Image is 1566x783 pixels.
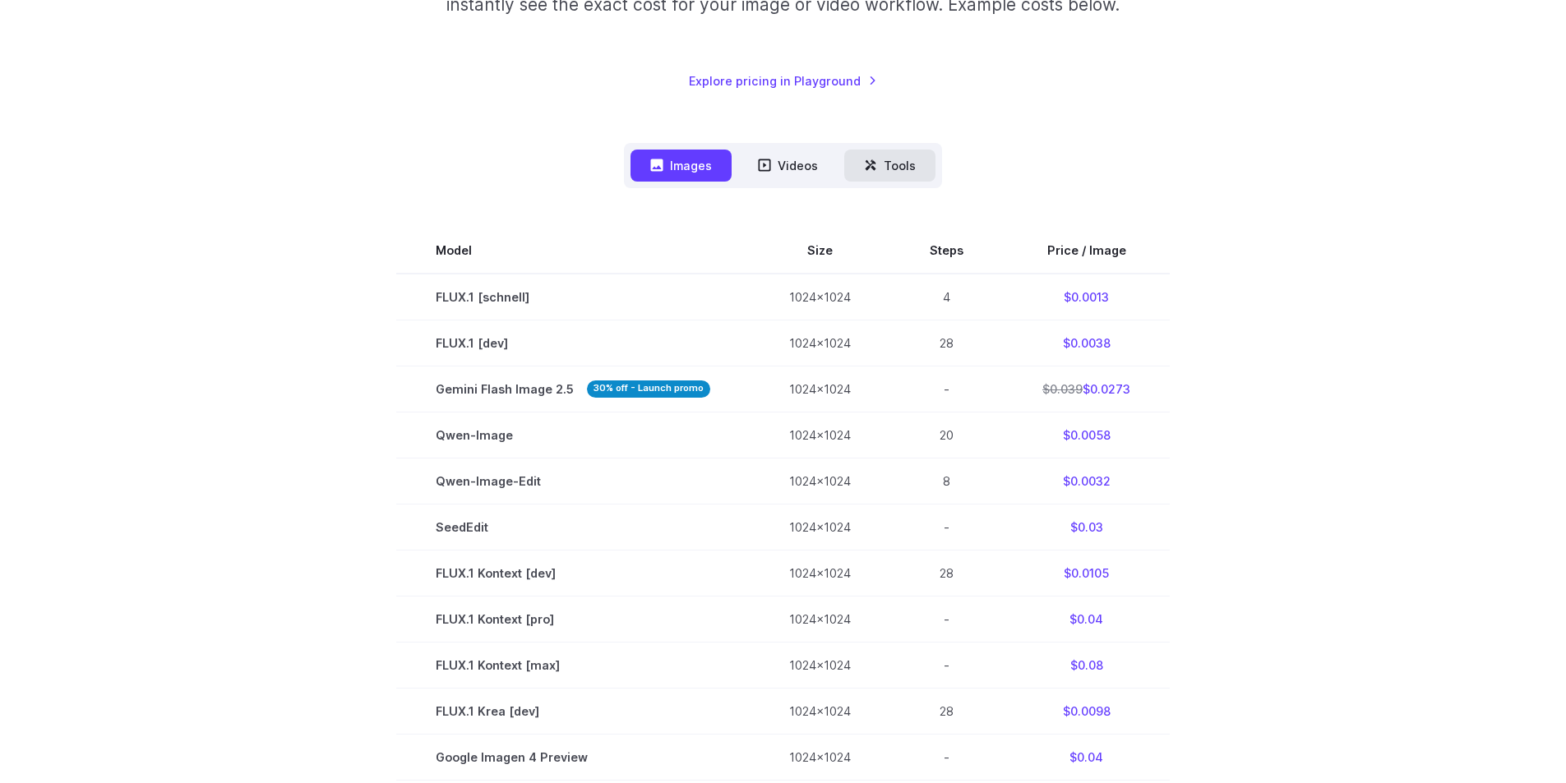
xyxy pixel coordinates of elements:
td: $0.04 [1003,596,1170,643]
td: 1024x1024 [750,735,890,781]
td: 1024x1024 [750,504,890,550]
td: 1024x1024 [750,643,890,689]
td: - [890,735,1003,781]
td: $0.0038 [1003,320,1170,366]
th: Model [396,228,750,274]
td: 1024x1024 [750,689,890,735]
strong: 30% off - Launch promo [587,380,710,398]
td: FLUX.1 Kontext [max] [396,643,750,689]
td: 1024x1024 [750,458,890,504]
a: Explore pricing in Playground [689,71,877,90]
td: 1024x1024 [750,320,890,366]
td: FLUX.1 Kontext [pro] [396,596,750,643]
button: Videos [738,150,838,182]
td: - [890,366,1003,412]
th: Price / Image [1003,228,1170,274]
td: $0.0273 [1003,366,1170,412]
td: 8 [890,458,1003,504]
th: Steps [890,228,1003,274]
td: FLUX.1 [schnell] [396,274,750,320]
td: $0.0013 [1003,274,1170,320]
button: Tools [844,150,935,182]
td: Qwen-Image-Edit [396,458,750,504]
td: $0.0105 [1003,550,1170,596]
s: $0.039 [1042,382,1083,396]
td: FLUX.1 Krea [dev] [396,689,750,735]
td: FLUX.1 [dev] [396,320,750,366]
td: $0.0098 [1003,689,1170,735]
td: 1024x1024 [750,550,890,596]
td: Qwen-Image [396,412,750,458]
td: 1024x1024 [750,274,890,320]
td: 28 [890,689,1003,735]
td: $0.03 [1003,504,1170,550]
th: Size [750,228,890,274]
span: Gemini Flash Image 2.5 [436,380,710,398]
td: $0.08 [1003,643,1170,689]
td: 28 [890,320,1003,366]
td: - [890,504,1003,550]
td: - [890,596,1003,643]
td: SeedEdit [396,504,750,550]
button: Images [631,150,732,182]
td: 4 [890,274,1003,320]
td: - [890,643,1003,689]
td: 1024x1024 [750,366,890,412]
td: $0.0058 [1003,412,1170,458]
td: 20 [890,412,1003,458]
td: 1024x1024 [750,412,890,458]
td: $0.0032 [1003,458,1170,504]
td: $0.04 [1003,735,1170,781]
td: 28 [890,550,1003,596]
td: 1024x1024 [750,596,890,643]
td: FLUX.1 Kontext [dev] [396,550,750,596]
td: Google Imagen 4 Preview [396,735,750,781]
